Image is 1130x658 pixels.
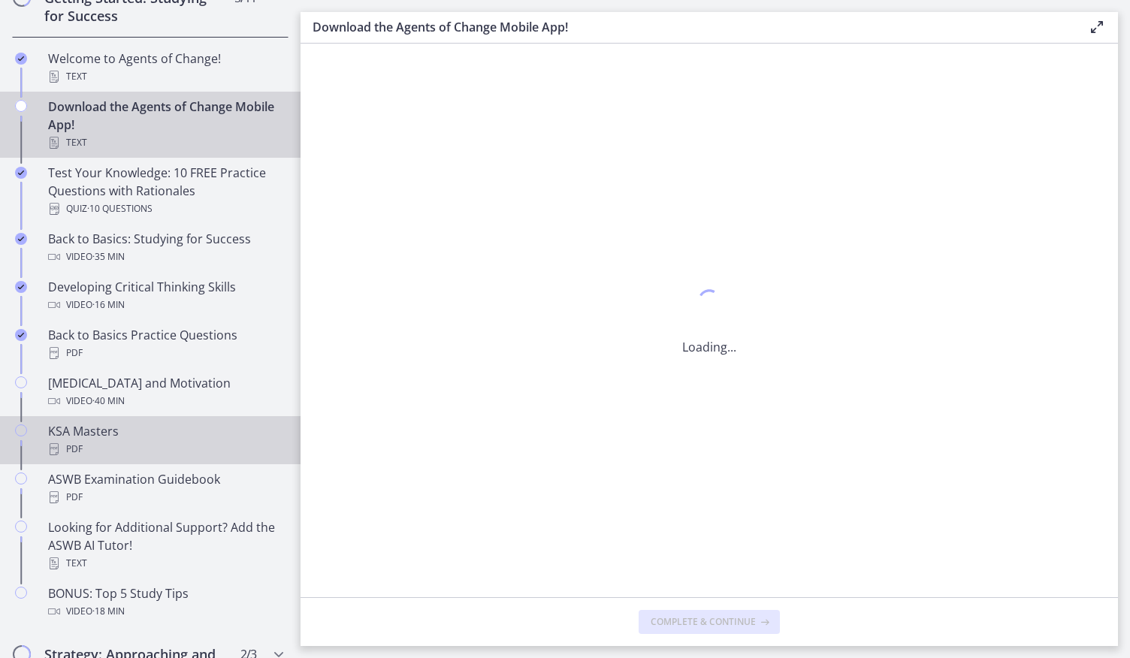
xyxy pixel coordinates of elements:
[48,374,282,410] div: [MEDICAL_DATA] and Motivation
[48,50,282,86] div: Welcome to Agents of Change!
[48,98,282,152] div: Download the Agents of Change Mobile App!
[48,554,282,572] div: Text
[15,281,27,293] i: Completed
[48,584,282,620] div: BONUS: Top 5 Study Tips
[313,18,1064,36] h3: Download the Agents of Change Mobile App!
[48,488,282,506] div: PDF
[92,248,125,266] span: · 35 min
[48,296,282,314] div: Video
[48,344,282,362] div: PDF
[92,602,125,620] span: · 18 min
[87,200,153,218] span: · 10 Questions
[48,278,282,314] div: Developing Critical Thinking Skills
[15,53,27,65] i: Completed
[48,134,282,152] div: Text
[651,616,756,628] span: Complete & continue
[48,602,282,620] div: Video
[48,164,282,218] div: Test Your Knowledge: 10 FREE Practice Questions with Rationales
[15,167,27,179] i: Completed
[48,68,282,86] div: Text
[48,230,282,266] div: Back to Basics: Studying for Success
[48,470,282,506] div: ASWB Examination Guidebook
[92,392,125,410] span: · 40 min
[639,610,780,634] button: Complete & continue
[92,296,125,314] span: · 16 min
[682,285,736,320] div: 1
[48,392,282,410] div: Video
[682,338,736,356] p: Loading...
[48,422,282,458] div: KSA Masters
[48,200,282,218] div: Quiz
[48,440,282,458] div: PDF
[15,329,27,341] i: Completed
[48,518,282,572] div: Looking for Additional Support? Add the ASWB AI Tutor!
[48,248,282,266] div: Video
[15,233,27,245] i: Completed
[48,326,282,362] div: Back to Basics Practice Questions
